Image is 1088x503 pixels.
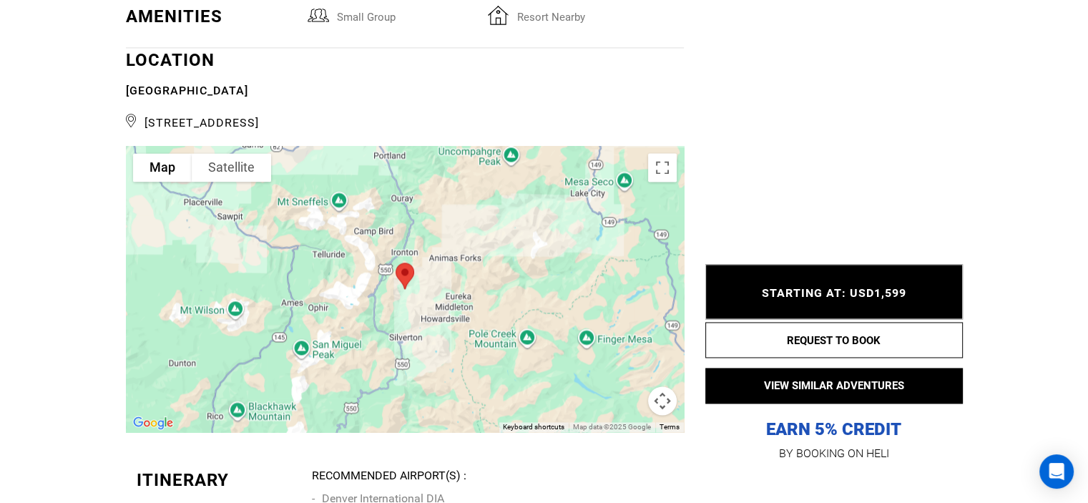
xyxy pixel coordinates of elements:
[762,287,906,301] span: STARTING AT: USD1,599
[660,423,680,431] a: Terms (opens in new tab)
[705,444,963,464] p: BY BOOKING ON HELI
[129,414,177,432] img: Google
[509,4,668,23] span: resort nearby
[488,4,509,26] img: resortnearby.svg
[137,468,301,492] div: Itinerary
[133,153,192,182] button: Show street map
[573,423,651,431] span: Map data ©2025 Google
[126,4,298,29] div: Amenities
[648,386,677,415] button: Map camera controls
[129,414,177,432] a: Open this area in Google Maps (opens a new window)
[705,275,963,441] p: EARN 5% CREDIT
[192,153,271,182] button: Show satellite imagery
[126,84,248,97] b: [GEOGRAPHIC_DATA]
[705,322,963,358] button: REQUEST TO BOOK
[308,4,329,26] img: smallgroup.svg
[126,110,684,132] span: [STREET_ADDRESS]
[329,4,488,23] span: small group
[705,368,963,404] button: VIEW SIMILAR ADVENTURES
[311,468,672,484] div: Recommended Airport(s) :
[503,422,564,432] button: Keyboard shortcuts
[126,48,684,132] div: LOCATION
[1039,454,1074,489] div: Open Intercom Messenger
[648,153,677,182] button: Toggle fullscreen view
